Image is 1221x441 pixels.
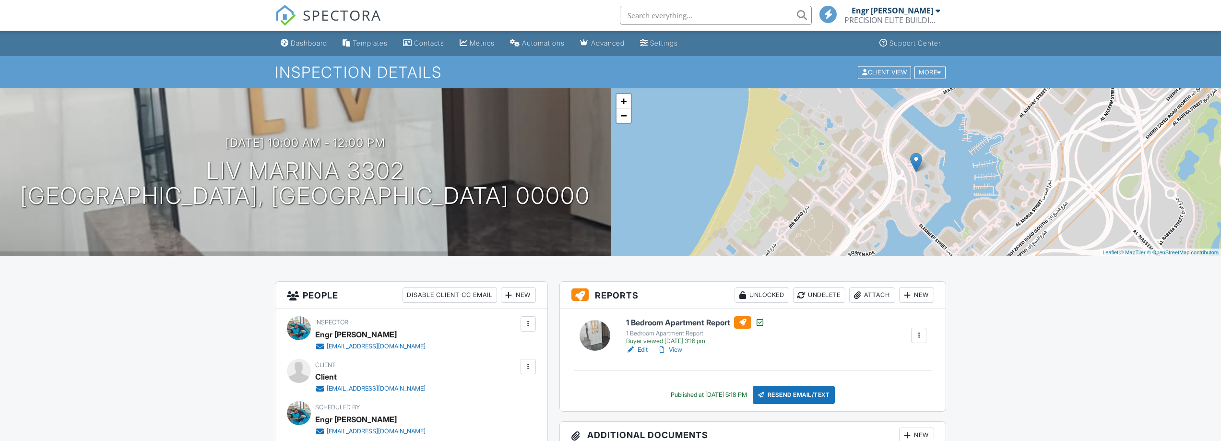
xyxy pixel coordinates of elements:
a: Support Center [876,35,945,52]
div: Client View [858,66,911,79]
div: Published at [DATE] 5:18 PM [671,391,747,399]
a: Templates [339,35,391,52]
a: Advanced [576,35,628,52]
span: Inspector [315,319,348,326]
a: Leaflet [1102,250,1118,255]
div: More [914,66,946,79]
img: The Best Home Inspection Software - Spectora [275,5,296,26]
div: Settings [650,39,678,47]
div: [EMAIL_ADDRESS][DOMAIN_NAME] [327,428,426,435]
a: [EMAIL_ADDRESS][DOMAIN_NAME] [315,384,426,393]
div: New [501,287,536,303]
a: © OpenStreetMap contributors [1147,250,1219,255]
div: [EMAIL_ADDRESS][DOMAIN_NAME] [327,343,426,350]
h1: Inspection Details [275,64,947,81]
div: New [899,287,934,303]
a: Client View [857,68,913,75]
a: SPECTORA [275,13,381,33]
div: PRECISION ELITE BUILDING INSPECTION SERVICES L.L.C [844,15,940,25]
h3: Reports [560,282,946,309]
div: Disable Client CC Email [403,287,497,303]
div: Attach [849,287,895,303]
a: Metrics [456,35,498,52]
div: Dashboard [291,39,327,47]
a: Automations (Basic) [506,35,569,52]
div: Support Center [889,39,941,47]
a: © MapTiler [1120,250,1146,255]
h1: LIV Marina 3302 [GEOGRAPHIC_DATA], [GEOGRAPHIC_DATA] 00000 [20,158,590,209]
div: Resend Email/Text [753,386,835,404]
a: 1 Bedroom Apartment Report 1 Bedroom Apartment Report Buyer viewed [DATE] 3:16 pm [626,316,765,345]
a: Zoom in [616,94,631,108]
div: Engr [PERSON_NAME] [315,327,397,342]
div: Engr [PERSON_NAME] [852,6,933,15]
div: Automations [522,39,565,47]
div: Undelete [793,287,845,303]
a: [EMAIL_ADDRESS][DOMAIN_NAME] [315,427,426,436]
span: Scheduled By [315,404,360,411]
span: Client [315,361,336,369]
a: Edit [626,345,648,355]
div: [EMAIL_ADDRESS][DOMAIN_NAME] [327,385,426,393]
div: Unlocked [735,287,789,303]
div: Templates [353,39,388,47]
div: 1 Bedroom Apartment Report [626,330,765,337]
div: Contacts [414,39,444,47]
div: Engr [PERSON_NAME] [315,412,397,427]
h3: People [275,282,547,309]
h3: [DATE] 10:00 am - 12:00 pm [225,136,385,149]
h6: 1 Bedroom Apartment Report [626,316,765,329]
span: SPECTORA [303,5,381,25]
div: | [1100,249,1221,257]
div: Client [315,369,337,384]
div: Advanced [591,39,625,47]
input: Search everything... [620,6,812,25]
a: [EMAIL_ADDRESS][DOMAIN_NAME] [315,342,426,351]
div: Buyer viewed [DATE] 3:16 pm [626,337,765,345]
a: Contacts [399,35,448,52]
div: Metrics [470,39,495,47]
a: Zoom out [616,108,631,123]
a: Dashboard [277,35,331,52]
a: View [657,345,682,355]
a: Settings [636,35,682,52]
